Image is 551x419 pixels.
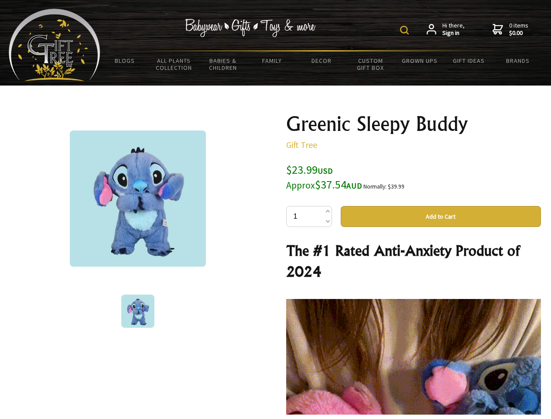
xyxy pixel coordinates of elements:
[346,181,362,191] span: AUD
[395,52,444,70] a: Grown Ups
[185,19,316,37] img: Babywear - Gifts - Toys & more
[427,22,465,37] a: Hi there,Sign in
[318,166,333,176] span: USD
[286,113,541,134] h1: Greenic Sleepy Buddy
[198,52,248,77] a: Babies & Children
[286,162,362,192] span: $23.99 $37.54
[444,52,493,70] a: Gift Ideas
[286,139,317,150] a: Gift Tree
[442,29,465,37] strong: Sign in
[509,21,528,37] span: 0 items
[509,29,528,37] strong: $0.00
[9,9,100,81] img: Babyware - Gifts - Toys and more...
[297,52,346,70] a: Decor
[346,52,395,77] a: Custom Gift Box
[493,22,528,37] a: 0 items$0.00
[70,131,206,267] img: Greenic Sleepy Buddy
[363,183,404,190] small: Normally: $39.99
[286,242,520,280] strong: The #1 Rated Anti-Anxiety Product of 2024
[100,52,150,70] a: BLOGS
[248,52,297,70] a: Family
[121,295,154,328] img: Greenic Sleepy Buddy
[442,22,465,37] span: Hi there,
[286,179,315,191] small: Approx
[400,26,409,34] img: product search
[341,206,541,227] button: Add to Cart
[150,52,199,77] a: All Plants Collection
[493,52,543,70] a: Brands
